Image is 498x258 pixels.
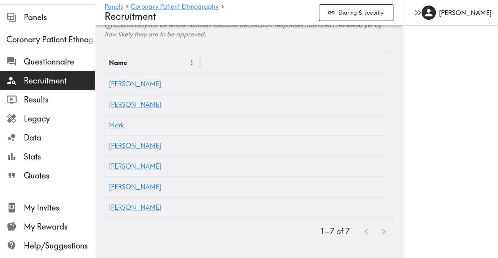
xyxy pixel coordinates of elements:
h6: [PERSON_NAME] [439,8,492,17]
span: Legacy [24,113,95,124]
a: Mark [109,121,124,129]
span: Questionnaire [24,56,95,67]
button: Sharing & security [319,4,393,21]
a: [PERSON_NAME] [109,80,161,88]
h4: Recruitment [105,11,313,22]
a: [PERSON_NAME] [109,183,161,191]
span: My Invites [24,202,95,213]
span: Quotes [24,170,95,181]
span: Panels [24,12,95,23]
span: My Rewards [24,221,95,232]
a: [PERSON_NAME] [109,101,161,108]
h6: Counts may not be whole numbers because we discount responses that aren't reviewed yet by how lik... [105,21,393,38]
a: Coronary Patient Ethnography [131,3,219,11]
div: Name [109,59,127,66]
a: [PERSON_NAME] [109,142,161,150]
a: Panels [105,3,123,11]
button: Menu [186,57,198,69]
span: Results [24,94,95,105]
span: Data [24,132,95,143]
span: Help/Suggestions [24,240,95,251]
span: Recruitment [24,75,95,86]
button: Sort [128,57,140,69]
p: 1–7 of 7 [320,226,350,237]
span: Stats [24,151,95,162]
a: [PERSON_NAME] [109,203,161,211]
a: [PERSON_NAME] [109,162,161,170]
span: Coronary Patient Ethnography [6,34,95,45]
